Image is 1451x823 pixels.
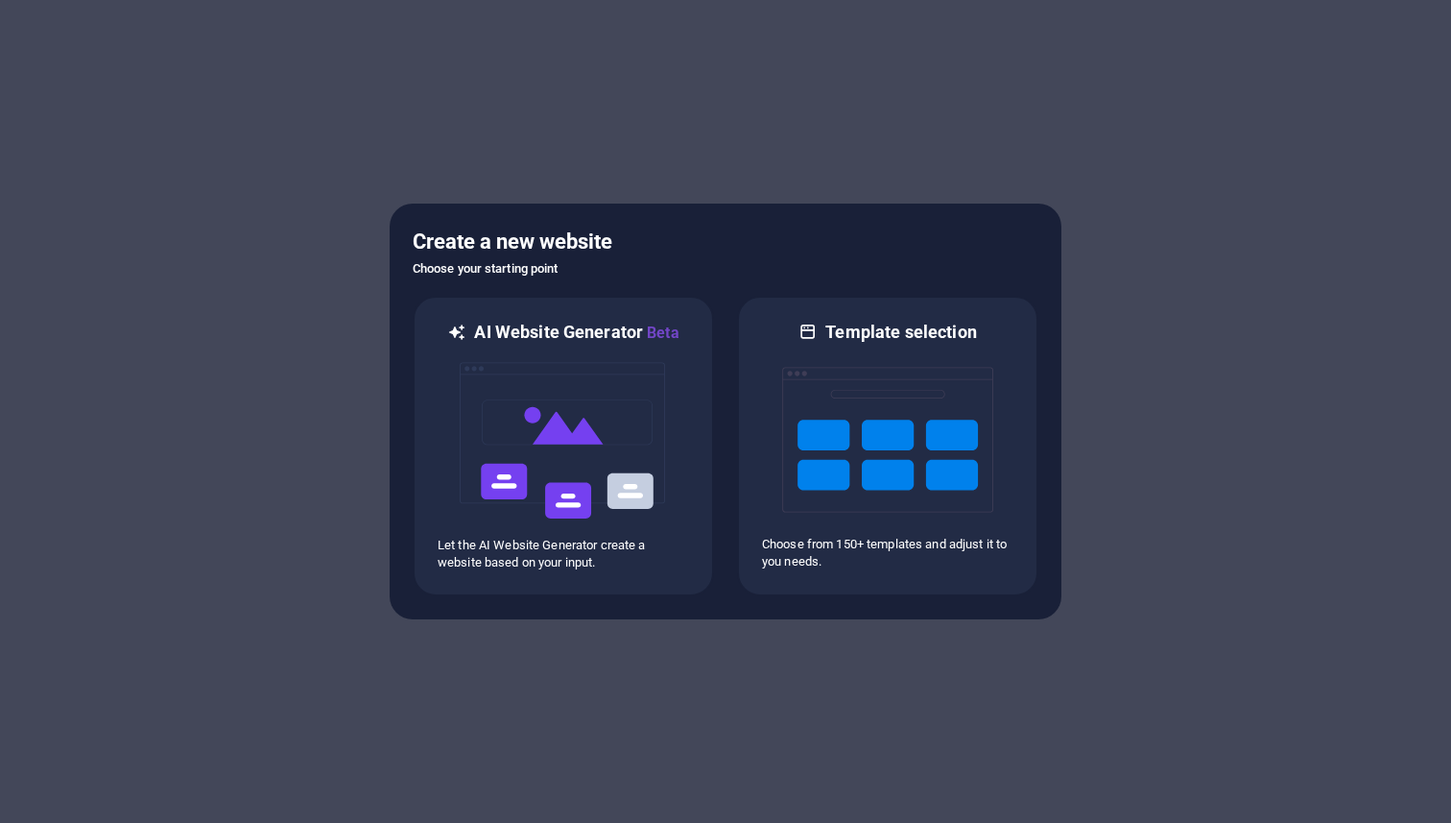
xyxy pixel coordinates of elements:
[825,321,976,344] h6: Template selection
[643,324,679,342] span: Beta
[762,536,1013,570] p: Choose from 150+ templates and adjust it to you needs.
[737,296,1038,596] div: Template selectionChoose from 150+ templates and adjust it to you needs.
[413,257,1038,280] h6: Choose your starting point
[438,537,689,571] p: Let the AI Website Generator create a website based on your input.
[413,227,1038,257] h5: Create a new website
[458,345,669,537] img: ai
[474,321,678,345] h6: AI Website Generator
[413,296,714,596] div: AI Website GeneratorBetaaiLet the AI Website Generator create a website based on your input.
